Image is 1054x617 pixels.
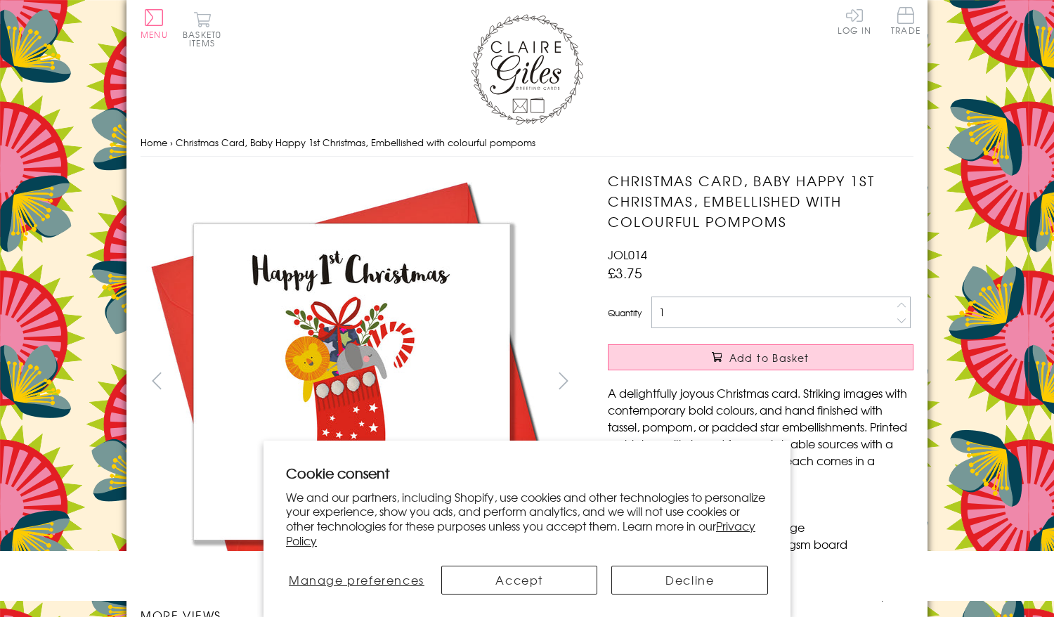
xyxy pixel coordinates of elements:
[441,566,598,595] button: Accept
[471,14,583,125] img: Claire Giles Greetings Cards
[141,171,562,592] img: Christmas Card, Baby Happy 1st Christmas, Embellished with colourful pompoms
[608,306,642,319] label: Quantity
[141,365,172,396] button: prev
[286,566,427,595] button: Manage preferences
[838,7,871,34] a: Log In
[183,11,221,47] button: Basket0 items
[141,9,168,39] button: Menu
[608,384,913,486] p: A delightfully joyous Christmas card. Striking images with contemporary bold colours, and hand fi...
[286,463,768,483] h2: Cookie consent
[548,365,580,396] button: next
[286,490,768,548] p: We and our partners, including Shopify, use cookies and other technologies to personalize your ex...
[176,136,535,149] span: Christmas Card, Baby Happy 1st Christmas, Embellished with colourful pompoms
[141,136,167,149] a: Home
[891,7,920,37] a: Trade
[608,246,647,263] span: JOL014
[891,7,920,34] span: Trade
[580,171,1001,592] img: Christmas Card, Baby Happy 1st Christmas, Embellished with colourful pompoms
[729,351,809,365] span: Add to Basket
[141,28,168,41] span: Menu
[141,129,913,157] nav: breadcrumbs
[286,517,755,549] a: Privacy Policy
[608,344,913,370] button: Add to Basket
[608,263,642,282] span: £3.75
[289,571,424,588] span: Manage preferences
[608,171,913,231] h1: Christmas Card, Baby Happy 1st Christmas, Embellished with colourful pompoms
[170,136,173,149] span: ›
[611,566,768,595] button: Decline
[189,28,221,49] span: 0 items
